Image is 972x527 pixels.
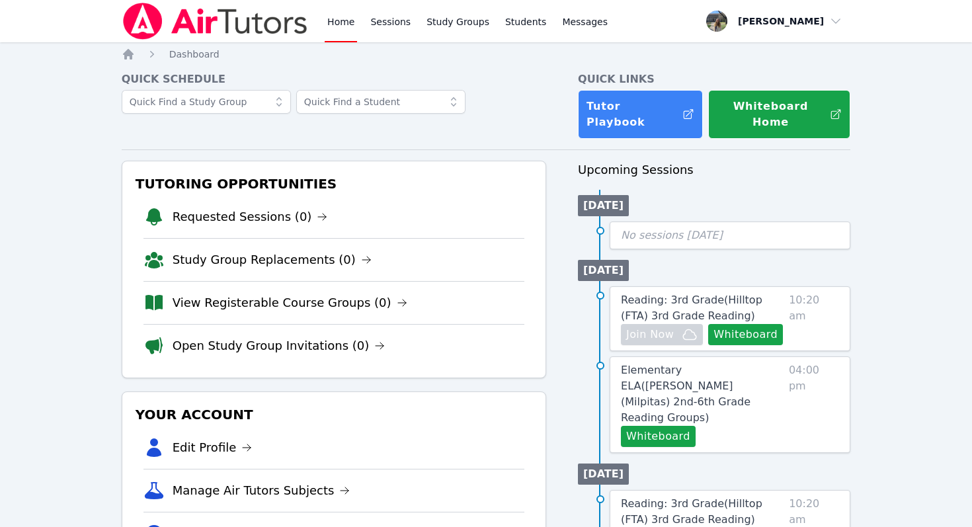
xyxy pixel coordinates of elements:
button: Whiteboard [708,324,783,345]
a: Requested Sessions (0) [173,208,328,226]
span: Join Now [626,327,674,343]
a: Open Study Group Invitations (0) [173,337,385,355]
h4: Quick Schedule [122,71,546,87]
span: 10:20 am [789,292,839,345]
h3: Tutoring Opportunities [133,172,535,196]
span: Reading: 3rd Grade ( Hilltop (FTA) 3rd Grade Reading ) [621,294,762,322]
h4: Quick Links [578,71,850,87]
button: Whiteboard [621,426,696,447]
button: Whiteboard Home [708,90,850,139]
span: Elementary ELA ( [PERSON_NAME] (Milpitas) 2nd-6th Grade Reading Groups ) [621,364,750,424]
input: Quick Find a Student [296,90,466,114]
span: No sessions [DATE] [621,229,723,241]
a: Tutor Playbook [578,90,703,139]
a: Reading: 3rd Grade(Hilltop (FTA) 3rd Grade Reading) [621,292,784,324]
li: [DATE] [578,260,629,281]
h3: Your Account [133,403,535,426]
span: Reading: 3rd Grade ( Hilltop (FTA) 3rd Grade Reading ) [621,497,762,526]
img: Air Tutors [122,3,309,40]
a: Edit Profile [173,438,253,457]
a: View Registerable Course Groups (0) [173,294,407,312]
span: 04:00 pm [789,362,839,447]
a: Dashboard [169,48,220,61]
li: [DATE] [578,195,629,216]
span: Dashboard [169,49,220,60]
button: Join Now [621,324,703,345]
a: Manage Air Tutors Subjects [173,481,350,500]
nav: Breadcrumb [122,48,851,61]
input: Quick Find a Study Group [122,90,291,114]
a: Elementary ELA([PERSON_NAME] (Milpitas) 2nd-6th Grade Reading Groups) [621,362,784,426]
a: Study Group Replacements (0) [173,251,372,269]
h3: Upcoming Sessions [578,161,850,179]
li: [DATE] [578,464,629,485]
span: Messages [562,15,608,28]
